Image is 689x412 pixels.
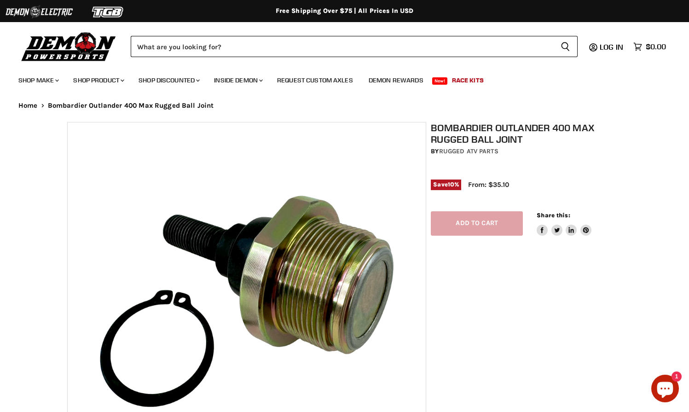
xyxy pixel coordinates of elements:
[74,3,143,21] img: TGB Logo 2
[600,42,623,52] span: Log in
[362,71,430,90] a: Demon Rewards
[131,36,578,57] form: Product
[432,77,448,85] span: New!
[448,181,454,188] span: 10
[431,122,626,145] h1: Bombardier Outlander 400 Max Rugged Ball Joint
[12,71,64,90] a: Shop Make
[431,146,626,157] div: by
[48,102,214,110] span: Bombardier Outlander 400 Max Rugged Ball Joint
[468,180,509,189] span: From: $35.10
[553,36,578,57] button: Search
[629,40,671,53] a: $0.00
[5,3,74,21] img: Demon Electric Logo 2
[66,71,130,90] a: Shop Product
[537,211,591,236] aside: Share this:
[270,71,360,90] a: Request Custom Axles
[431,180,461,190] span: Save %
[445,71,491,90] a: Race Kits
[646,42,666,51] span: $0.00
[596,43,629,51] a: Log in
[18,30,119,63] img: Demon Powersports
[12,67,664,90] ul: Main menu
[537,212,570,219] span: Share this:
[132,71,205,90] a: Shop Discounted
[18,102,38,110] a: Home
[207,71,268,90] a: Inside Demon
[648,375,682,405] inbox-online-store-chat: Shopify online store chat
[439,147,498,155] a: Rugged ATV Parts
[131,36,553,57] input: Search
